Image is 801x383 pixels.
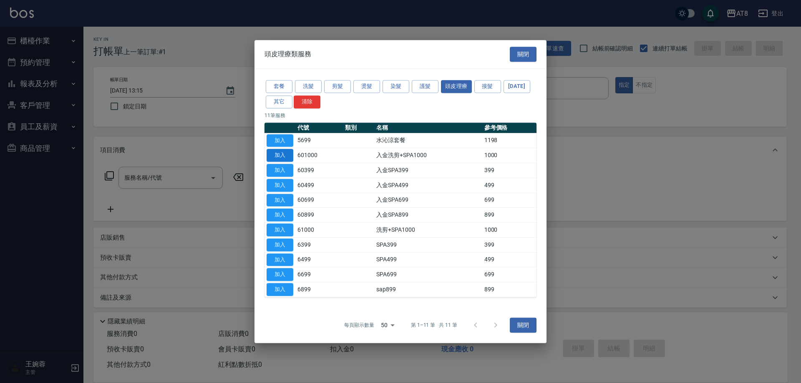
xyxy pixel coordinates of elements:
td: sap899 [374,282,482,297]
td: 60699 [295,193,343,208]
button: 接髮 [474,80,501,93]
td: 499 [482,178,537,193]
td: 60499 [295,178,343,193]
button: 頭皮理療 [441,80,472,93]
button: 燙髮 [353,80,380,93]
td: SPA499 [374,252,482,267]
td: 601000 [295,148,343,163]
span: 頭皮理療類服務 [264,50,311,58]
button: 加入 [267,194,293,207]
td: 499 [482,252,537,267]
p: 第 1–11 筆 共 11 筆 [411,321,457,329]
button: 加入 [267,149,293,162]
th: 參考價格 [482,123,537,133]
td: SPA699 [374,267,482,282]
td: 6399 [295,238,343,253]
button: 加入 [267,253,293,266]
button: 加入 [267,179,293,192]
p: 每頁顯示數量 [344,321,374,329]
td: 60399 [295,163,343,178]
button: 關閉 [510,47,537,62]
td: 水沁涼套餐 [374,133,482,148]
button: 其它 [266,95,292,108]
td: 入金SPA699 [374,193,482,208]
td: SPA399 [374,238,482,253]
button: 加入 [267,223,293,236]
button: 加入 [267,134,293,147]
th: 類別 [343,123,374,133]
td: 6699 [295,267,343,282]
td: 洗剪+SPA1000 [374,223,482,238]
th: 名稱 [374,123,482,133]
button: 加入 [267,238,293,251]
td: 699 [482,193,537,208]
td: 6899 [295,282,343,297]
button: 染髮 [383,80,409,93]
td: 1000 [482,223,537,238]
td: 699 [482,267,537,282]
td: 61000 [295,223,343,238]
td: 入金洗剪+SPA1000 [374,148,482,163]
td: 1198 [482,133,537,148]
p: 11 筆服務 [264,112,537,119]
button: 洗髮 [295,80,322,93]
button: 套餐 [266,80,292,93]
td: 899 [482,282,537,297]
button: [DATE] [504,80,530,93]
td: 入金SPA399 [374,163,482,178]
td: 6499 [295,252,343,267]
td: 1000 [482,148,537,163]
button: 加入 [267,164,293,177]
button: 護髮 [412,80,438,93]
td: 399 [482,163,537,178]
td: 60899 [295,208,343,223]
button: 關閉 [510,318,537,333]
button: 加入 [267,268,293,281]
button: 加入 [267,283,293,296]
td: 899 [482,208,537,223]
td: 5699 [295,133,343,148]
button: 加入 [267,209,293,222]
button: 剪髮 [324,80,351,93]
td: 入金SPA499 [374,178,482,193]
div: 50 [378,314,398,336]
td: 399 [482,238,537,253]
button: 清除 [294,95,320,108]
td: 入金SPA899 [374,208,482,223]
th: 代號 [295,123,343,133]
